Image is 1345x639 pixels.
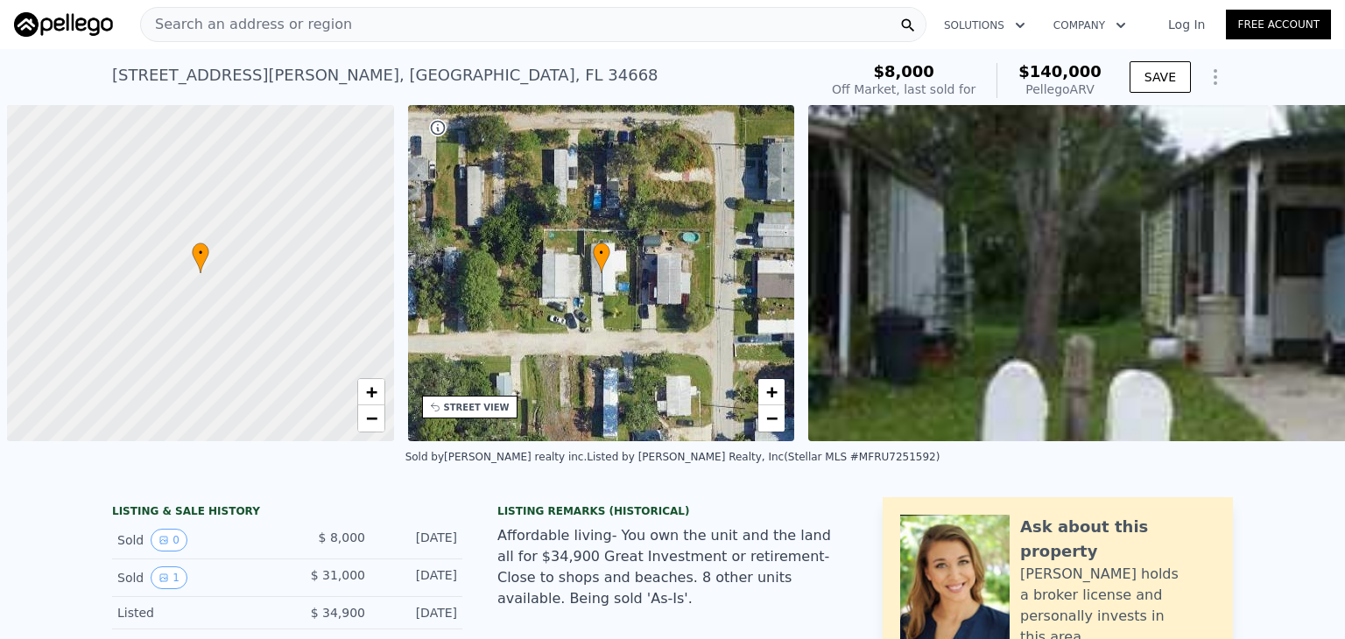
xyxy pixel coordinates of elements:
[112,63,658,88] div: [STREET_ADDRESS][PERSON_NAME] , [GEOGRAPHIC_DATA] , FL 34668
[379,566,457,589] div: [DATE]
[141,14,352,35] span: Search an address or region
[766,407,778,429] span: −
[405,451,588,463] div: Sold by [PERSON_NAME] realty inc .
[365,407,377,429] span: −
[1018,62,1102,81] span: $140,000
[358,379,384,405] a: Zoom in
[117,604,273,621] div: Listed
[444,401,510,414] div: STREET VIEW
[358,405,384,432] a: Zoom out
[319,530,365,544] span: $ 8,000
[379,529,457,551] div: [DATE]
[151,529,187,551] button: View historical data
[1130,61,1191,93] button: SAVE
[1147,16,1226,33] a: Log In
[873,62,933,81] span: $8,000
[1198,60,1233,95] button: Show Options
[311,568,365,582] span: $ 31,000
[1226,10,1331,39] a: Free Account
[112,504,462,522] div: LISTING & SALE HISTORY
[14,12,113,37] img: Pellego
[117,529,273,551] div: Sold
[758,405,785,432] a: Zoom out
[758,379,785,405] a: Zoom in
[151,566,187,589] button: View historical data
[1020,515,1215,564] div: Ask about this property
[365,381,377,403] span: +
[192,245,209,261] span: •
[766,381,778,403] span: +
[1039,10,1140,41] button: Company
[379,604,457,621] div: [DATE]
[311,606,365,620] span: $ 34,900
[832,81,975,98] div: Off Market, last sold for
[117,566,273,589] div: Sold
[497,525,848,609] div: Affordable living- You own the unit and the land all for $34,900 Great Investment or retirement- ...
[587,451,940,463] div: Listed by [PERSON_NAME] Realty, Inc (Stellar MLS #MFRU7251592)
[930,10,1039,41] button: Solutions
[497,504,848,518] div: Listing Remarks (Historical)
[192,242,209,273] div: •
[593,242,610,273] div: •
[1018,81,1102,98] div: Pellego ARV
[593,245,610,261] span: •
